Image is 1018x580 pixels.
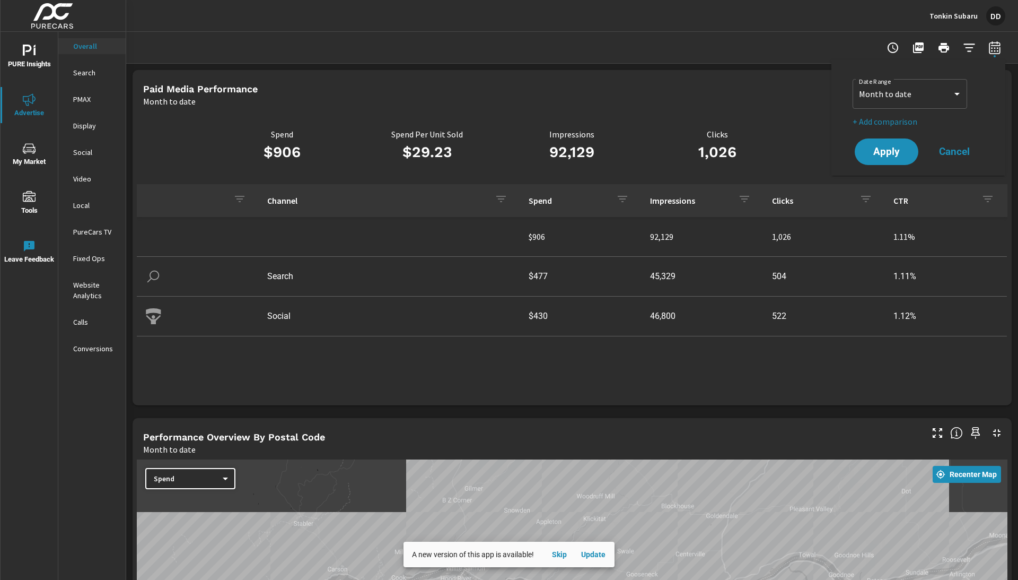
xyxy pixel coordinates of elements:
[923,138,986,165] button: Cancel
[790,129,935,139] p: CTR
[885,263,1007,290] td: 1.11%
[763,263,885,290] td: 504
[58,144,126,160] div: Social
[650,195,730,206] p: Impressions
[893,230,998,243] p: 1.11%
[412,550,534,559] span: A new version of this app is available!
[4,45,55,71] span: PURE Insights
[73,41,117,51] p: Overall
[547,550,572,559] span: Skip
[542,546,576,563] button: Skip
[855,138,918,165] button: Apply
[790,143,935,161] h3: 1.11%
[865,147,908,157] span: Apply
[772,195,852,206] p: Clicks
[581,550,606,559] span: Update
[4,191,55,217] span: Tools
[520,302,642,330] td: $430
[73,174,117,184] p: Video
[929,11,978,21] p: Tonkin Subaru
[143,83,258,94] h5: Paid Media Performance
[58,341,126,357] div: Conversions
[58,171,126,187] div: Video
[145,474,227,484] div: Spend
[933,466,1001,483] button: Recenter Map
[355,129,500,139] p: Spend Per Unit Sold
[4,240,55,266] span: Leave Feedback
[642,263,763,290] td: 45,329
[73,317,117,327] p: Calls
[58,277,126,304] div: Website Analytics
[154,474,218,483] p: Spend
[355,143,500,161] h3: $29.23
[933,147,976,157] span: Cancel
[4,142,55,168] span: My Market
[73,343,117,354] p: Conversions
[73,200,117,211] p: Local
[645,143,790,161] h3: 1,026
[772,230,877,243] p: 1,026
[73,227,117,237] p: PureCars TV
[576,546,610,563] button: Update
[73,67,117,78] p: Search
[520,263,642,290] td: $477
[209,129,355,139] p: Spend
[499,129,645,139] p: Impressions
[893,195,973,206] p: CTR
[908,37,929,58] button: "Export Report to PDF"
[145,308,161,324] img: icon-social.svg
[885,302,1007,330] td: 1.12%
[143,431,325,443] h5: Performance Overview By Postal Code
[645,129,790,139] p: Clicks
[642,302,763,330] td: 46,800
[73,253,117,264] p: Fixed Ops
[259,302,520,330] td: Social
[967,425,984,442] span: Save this to your personalized report
[1,32,58,276] div: nav menu
[73,280,117,301] p: Website Analytics
[58,197,126,213] div: Local
[58,224,126,240] div: PureCars TV
[267,195,486,206] p: Channel
[143,443,196,456] p: Month to date
[986,6,1005,25] div: DD
[73,120,117,131] p: Display
[58,118,126,134] div: Display
[58,38,126,54] div: Overall
[853,115,988,128] p: + Add comparison
[58,91,126,107] div: PMAX
[73,147,117,158] p: Social
[143,95,196,108] p: Month to date
[937,470,997,479] span: Recenter Map
[529,230,634,243] p: $906
[499,143,645,161] h3: 92,129
[145,269,161,284] img: icon-search.svg
[58,314,126,330] div: Calls
[209,143,355,161] h3: $906
[650,230,755,243] p: 92,129
[259,263,520,290] td: Search
[58,65,126,81] div: Search
[763,302,885,330] td: 522
[988,425,1005,442] button: Minimize Widget
[73,94,117,105] p: PMAX
[950,427,963,439] span: Understand performance data by postal code. Individual postal codes can be selected and expanded ...
[58,250,126,266] div: Fixed Ops
[529,195,608,206] p: Spend
[933,37,954,58] button: Print Report
[4,93,55,119] span: Advertise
